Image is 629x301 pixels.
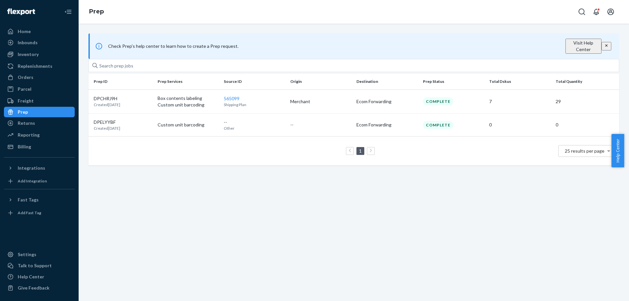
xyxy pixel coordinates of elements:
[290,98,352,105] p: Merchant
[601,42,611,50] button: close
[18,273,44,280] div: Help Center
[18,262,52,269] div: Talk to Support
[94,102,120,107] p: Created [DATE]
[18,86,31,92] div: Parcel
[4,118,75,128] a: Returns
[18,165,45,171] div: Integrations
[556,98,614,105] p: 29
[18,28,31,35] div: Home
[13,5,37,10] span: Support
[62,5,75,18] button: Close Navigation
[18,132,40,138] div: Reporting
[486,74,553,89] th: Total Dskus
[18,143,31,150] div: Billing
[7,9,35,15] img: Flexport logo
[155,74,221,89] th: Prep Services
[94,119,120,125] p: DPELYYBF
[604,5,617,18] button: Open account menu
[18,51,39,58] div: Inventory
[18,197,39,203] div: Fast Tags
[354,74,420,89] th: Destination
[18,98,34,104] div: Freight
[553,74,619,89] th: Total Quantity
[611,134,624,167] button: Help Center
[224,96,239,101] a: 565099
[423,121,453,129] div: Complete
[4,26,75,37] a: Home
[4,163,75,173] button: Integrations
[158,122,219,128] p: Custom unit barcoding
[4,107,75,117] a: Prep
[158,102,219,108] p: Custom unit barcoding
[4,49,75,60] a: Inventory
[565,148,604,154] span: 25 results per page
[18,285,49,291] div: Give Feedback
[224,102,285,107] p: Shipping Plan
[556,122,614,128] p: 0
[18,109,28,115] div: Prep
[423,97,453,105] div: Complete
[94,95,120,102] p: DPCHRJ9H
[4,141,75,152] a: Billing
[4,130,75,140] a: Reporting
[590,5,603,18] button: Open notifications
[4,72,75,83] a: Orders
[224,119,285,125] p: --
[575,5,588,18] button: Open Search Box
[356,122,418,128] p: Ecom Forwarding
[221,74,288,89] th: Source ID
[108,43,238,49] span: Check Prep's help center to learn how to create a Prep request.
[18,39,38,46] div: Inbounds
[94,125,120,131] p: Created [DATE]
[4,37,75,48] a: Inbounds
[18,178,47,184] div: Add Integration
[88,74,155,89] th: Prep ID
[565,39,601,54] button: Visit Help Center
[4,249,75,260] a: Settings
[18,120,35,126] div: Returns
[4,208,75,218] a: Add Fast Tag
[18,251,36,258] div: Settings
[356,98,418,105] p: Ecom Forwarding
[420,74,487,89] th: Prep Status
[4,283,75,293] button: Give Feedback
[4,176,75,186] a: Add Integration
[4,260,75,271] button: Talk to Support
[290,122,352,128] p: --
[18,74,33,81] div: Orders
[4,61,75,71] a: Replenishments
[18,210,41,216] div: Add Fast Tag
[4,84,75,94] a: Parcel
[18,63,52,69] div: Replenishments
[88,59,619,72] input: Search prep jobs
[158,95,219,102] p: Box contents labeling
[4,96,75,106] a: Freight
[489,122,550,128] p: 0
[89,8,104,15] a: Prep
[4,272,75,282] a: Help Center
[489,98,550,105] p: 7
[358,148,363,154] a: Page 1 is your current page
[4,195,75,205] button: Fast Tags
[224,125,285,131] p: Other
[84,2,109,21] ol: breadcrumbs
[288,74,354,89] th: Origin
